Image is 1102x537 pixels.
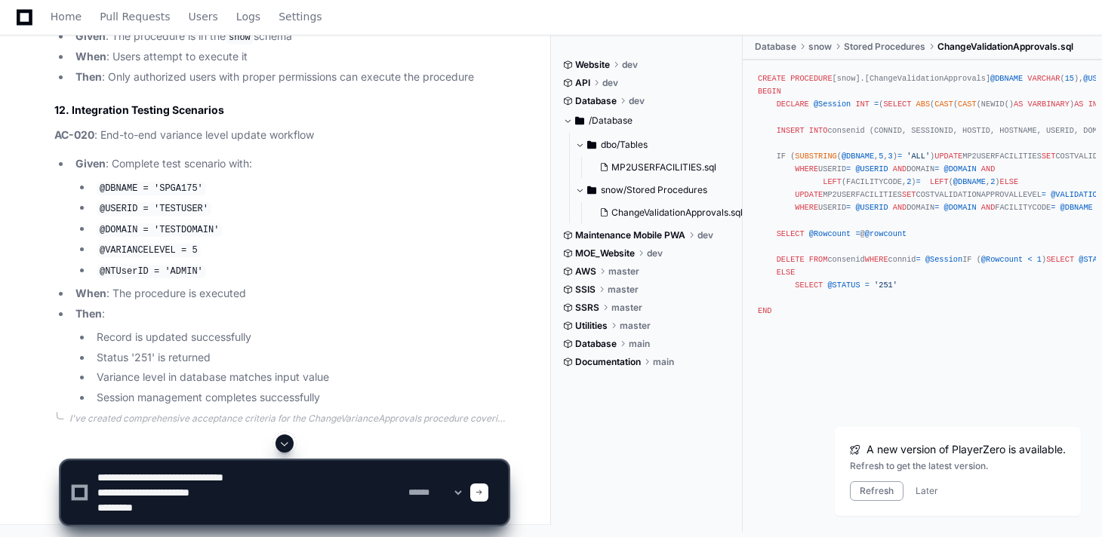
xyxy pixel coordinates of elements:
[930,177,949,186] span: LEFT
[944,164,977,173] span: @DOMAIN
[795,281,823,290] span: SELECT
[850,481,903,501] button: Refresh
[575,247,635,259] span: MOE_Website
[575,338,617,350] span: Database
[575,320,608,332] span: Utilities
[189,12,218,21] span: Users
[916,255,921,264] span: =
[97,223,222,237] code: @DOMAIN = 'TESTDOMAIN'
[1042,190,1046,199] span: =
[758,72,1087,318] div: [snow].[ChangeValidationApprovals] ( ), ( ) , ( ) , , ( ) , ( ) OUTPUT ( ( ( (NEWID() ) ))) conse...
[758,87,781,96] span: BEGIN
[867,442,1066,457] span: A new version of PlayerZero is available.
[69,413,508,425] div: I've created comprehensive acceptance criteria for the ChangeVarianceApprovals procedure covering...
[97,244,201,257] code: @VARIANCELEVEL = 5
[100,12,170,21] span: Pull Requests
[601,184,707,196] span: snow/Stored Procedures
[575,229,685,241] span: Maintenance Mobile PWA
[75,157,106,170] strong: Given
[575,265,596,278] span: AWS
[844,41,925,53] span: Stored Procedures
[611,302,642,314] span: master
[75,70,102,83] strong: Then
[827,281,860,290] span: @STATUS
[575,95,617,107] span: Database
[279,12,322,21] span: Settings
[620,320,651,332] span: master
[1051,203,1055,212] span: =
[990,74,1023,83] span: @DBNAME
[934,164,939,173] span: =
[608,284,639,296] span: master
[575,302,599,314] span: SSRS
[855,164,888,173] span: @USERID
[75,29,106,42] strong: Given
[611,207,743,219] span: ChangeValidationApprovals.sql
[629,338,650,350] span: main
[758,74,786,83] span: CREATE
[855,229,860,238] span: =
[575,133,743,157] button: dbo/Tables
[1028,100,1070,109] span: VARBINARY
[888,152,893,161] span: 3
[653,356,674,368] span: main
[1060,203,1093,212] span: @DBNAME
[236,12,260,21] span: Logs
[814,100,851,109] span: @Session
[893,203,907,212] span: AND
[622,59,638,71] span: dev
[71,28,508,46] li: : The procedure is in the schema
[575,77,590,89] span: API
[1014,100,1023,109] span: AS
[1037,255,1042,264] span: 1
[874,281,897,290] span: '251'
[846,203,851,212] span: =
[575,284,596,296] span: SSIS
[777,268,796,277] span: ELSE
[795,203,818,212] span: WHERE
[999,177,1018,186] span: ELSE
[990,177,995,186] span: 2
[758,306,771,315] span: END
[865,255,888,264] span: WHERE
[874,100,879,109] span: =
[795,152,836,161] span: SUBSTRING
[925,255,962,264] span: @Session
[934,152,962,161] span: UPDATE
[846,164,851,173] span: =
[75,307,102,320] strong: Then
[902,190,916,199] span: SET
[1027,74,1060,83] span: VARCHAR
[934,100,953,109] span: CAST
[92,369,508,386] li: Variance level in database matches input value
[54,127,508,144] p: : End-to-end variance level update workflow
[51,12,82,21] span: Home
[855,100,869,109] span: INT
[71,155,508,279] li: : Complete test scenario with:
[575,356,641,368] span: Documentation
[629,95,645,107] span: dev
[71,285,508,302] li: : The procedure is executed
[855,203,888,212] span: @USERID
[755,41,796,53] span: Database
[809,255,828,264] span: FROM
[587,136,596,154] svg: Directory
[883,100,911,109] span: SELECT
[92,329,508,346] li: Record is updated successfully
[944,203,977,212] span: @DOMAIN
[575,59,610,71] span: Website
[1088,100,1102,109] span: INT
[647,247,663,259] span: dev
[879,152,883,161] span: 5
[777,255,805,264] span: DELETE
[575,178,743,202] button: snow/Stored Procedures
[823,177,842,186] span: LEFT
[893,164,907,173] span: AND
[92,389,508,407] li: Session management completes successfully
[1065,74,1074,83] span: 15
[575,112,584,130] svg: Directory
[611,161,716,173] span: MP2USERFACILITIES.sql
[75,50,106,63] strong: When
[54,103,508,118] h2: 12. Integration Testing Scenarios
[563,109,731,133] button: /Database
